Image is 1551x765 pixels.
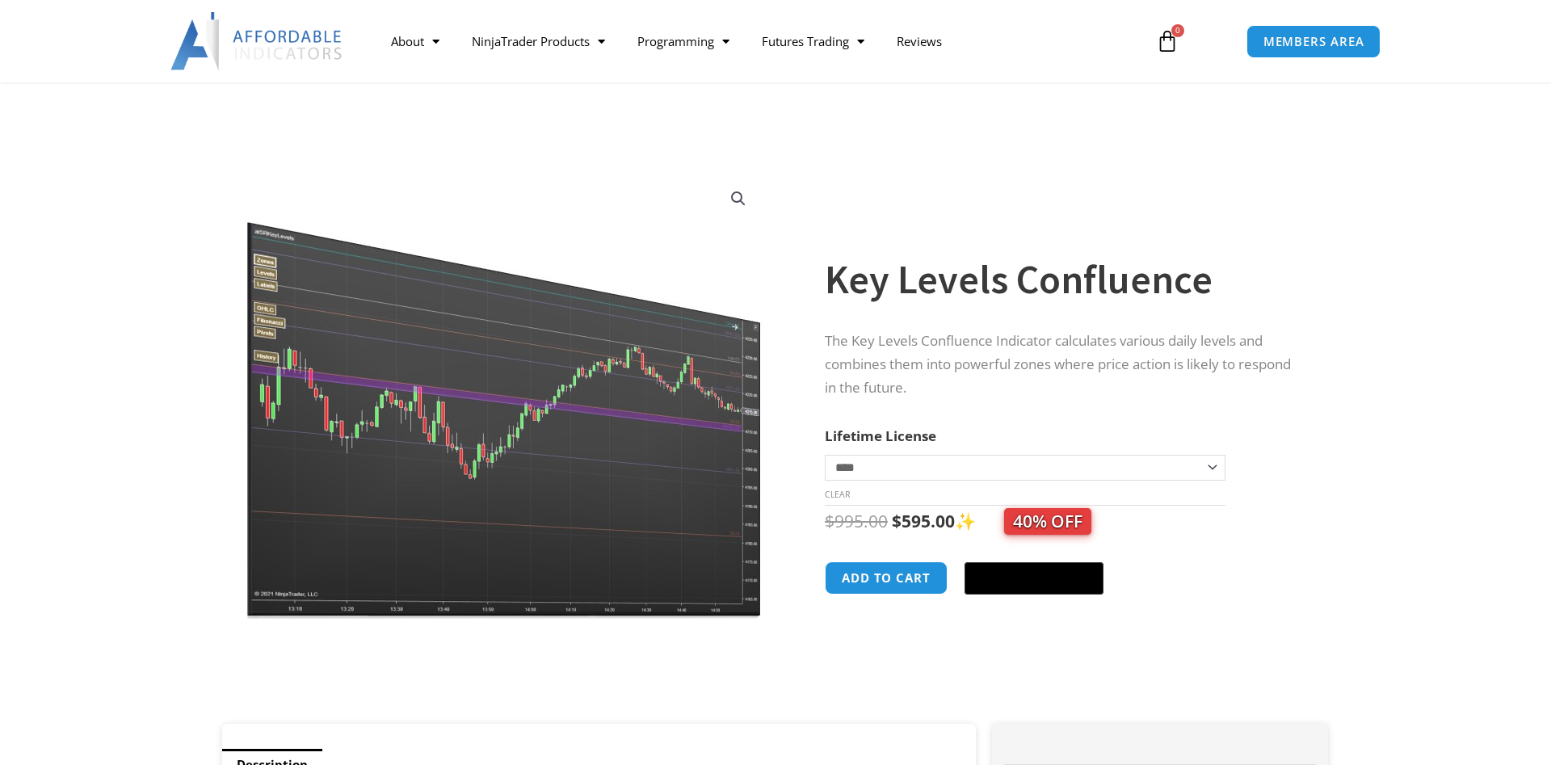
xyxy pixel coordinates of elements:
[724,184,753,213] a: View full-screen image gallery
[825,330,1297,400] p: The Key Levels Confluence Indicator calculates various daily levels and combines them into powerf...
[375,23,456,60] a: About
[892,510,902,532] span: $
[1004,508,1091,535] span: 40% OFF
[825,510,834,532] span: $
[881,23,958,60] a: Reviews
[1132,18,1203,65] a: 0
[825,251,1297,308] h1: Key Levels Confluence
[1246,25,1381,58] a: MEMBERS AREA
[375,23,1137,60] nav: Menu
[246,172,765,619] img: Key Levels 1
[965,562,1103,595] button: Buy with GPay
[456,23,621,60] a: NinjaTrader Products
[170,12,344,70] img: LogoAI | Affordable Indicators – NinjaTrader
[825,489,850,500] a: Clear options
[825,427,936,445] label: Lifetime License
[955,510,1091,532] span: ✨
[621,23,746,60] a: Programming
[1171,24,1184,37] span: 0
[825,561,948,595] button: Add to cart
[892,510,955,532] bdi: 595.00
[1263,36,1364,48] span: MEMBERS AREA
[825,510,888,532] bdi: 995.00
[746,23,881,60] a: Futures Trading
[825,616,1297,630] iframe: PayPal Message 1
